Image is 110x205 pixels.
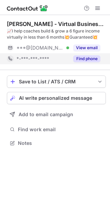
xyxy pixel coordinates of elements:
button: save-profile-one-click [7,76,106,88]
button: Reveal Button [73,44,100,51]
span: AI write personalized message [19,95,92,101]
button: Notes [7,138,106,148]
img: ContactOut v5.3.10 [7,4,48,12]
div: [PERSON_NAME] - Virtual Business Mentor [7,20,106,27]
div: 📈I help coaches build & grow a 6 figure income virtually in less than 6 months💥Guaranteed💥 [7,28,106,40]
button: Find work email [7,125,106,134]
span: Add to email campaign [19,112,73,117]
span: Notes [18,140,103,146]
span: ***@[DOMAIN_NAME] [16,45,64,51]
button: Reveal Button [73,55,100,62]
button: AI write personalized message [7,92,106,104]
div: Save to List / ATS / CRM [19,79,94,84]
span: Find work email [18,126,103,133]
button: Add to email campaign [7,108,106,121]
